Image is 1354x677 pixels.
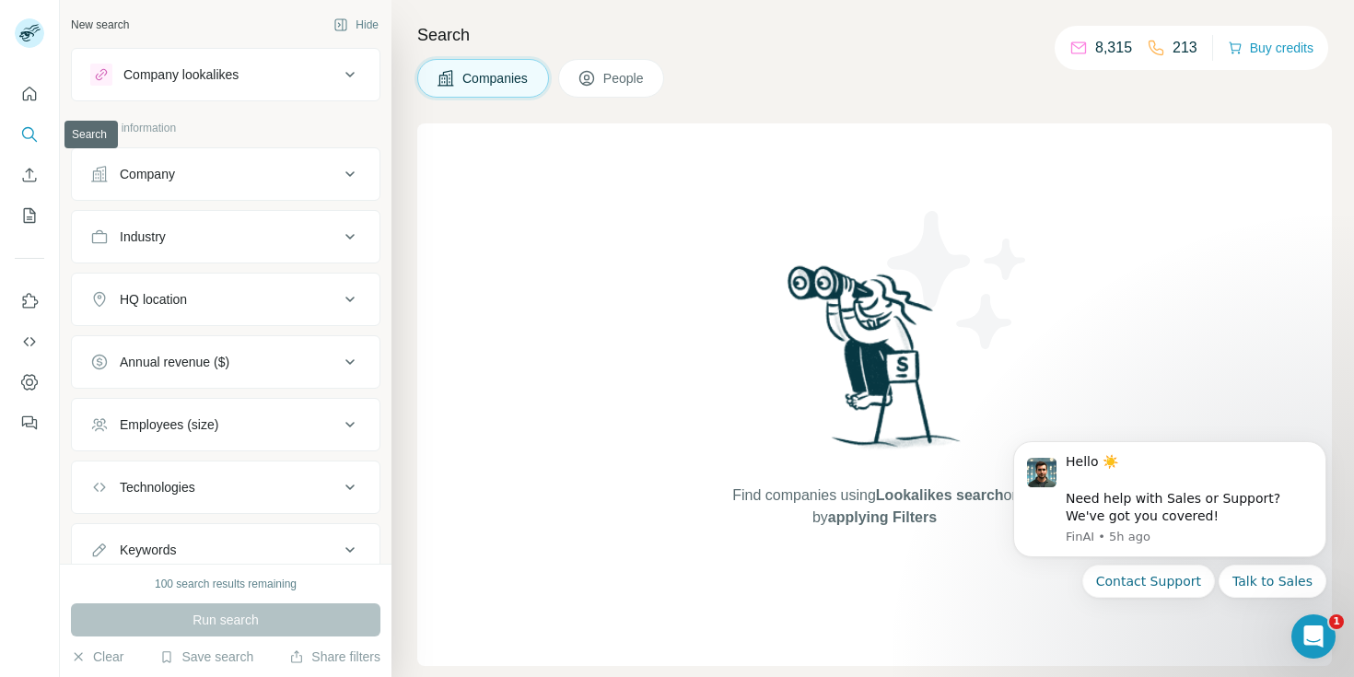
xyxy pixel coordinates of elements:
div: Company [120,165,175,183]
button: Company lookalikes [72,53,379,97]
button: Company [72,152,379,196]
button: Share filters [289,648,380,666]
div: Annual revenue ($) [120,353,229,371]
p: Company information [71,120,380,136]
button: Keywords [72,528,379,572]
img: Surfe Illustration - Woman searching with binoculars [779,261,971,466]
div: Keywords [120,541,176,559]
span: Find companies using or by [727,484,1021,529]
button: Industry [72,215,379,259]
button: Save search [159,648,253,666]
button: Technologies [72,465,379,509]
span: Companies [462,69,530,88]
button: Search [15,118,44,151]
div: HQ location [120,290,187,309]
button: HQ location [72,277,379,321]
button: Enrich CSV [15,158,44,192]
h4: Search [417,22,1332,48]
button: Buy credits [1228,35,1313,61]
button: Quick start [15,77,44,111]
iframe: Intercom live chat [1291,614,1336,659]
button: Feedback [15,406,44,439]
div: Employees (size) [120,415,218,434]
button: Use Surfe API [15,325,44,358]
button: Annual revenue ($) [72,340,379,384]
p: 8,315 [1095,37,1132,59]
img: Surfe Illustration - Stars [875,197,1041,363]
p: 213 [1173,37,1197,59]
span: Lookalikes search [876,487,1004,503]
button: Use Surfe on LinkedIn [15,285,44,318]
div: Industry [120,228,166,246]
button: Employees (size) [72,403,379,447]
div: New search [71,17,129,33]
button: Hide [321,11,391,39]
span: People [603,69,646,88]
button: Clear [71,648,123,666]
span: applying Filters [828,509,937,525]
div: 100 search results remaining [155,576,297,592]
span: 1 [1329,614,1344,629]
iframe: Intercom notifications message [986,418,1354,668]
button: Dashboard [15,366,44,399]
button: My lists [15,199,44,232]
div: Company lookalikes [123,65,239,84]
div: Technologies [120,478,195,496]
